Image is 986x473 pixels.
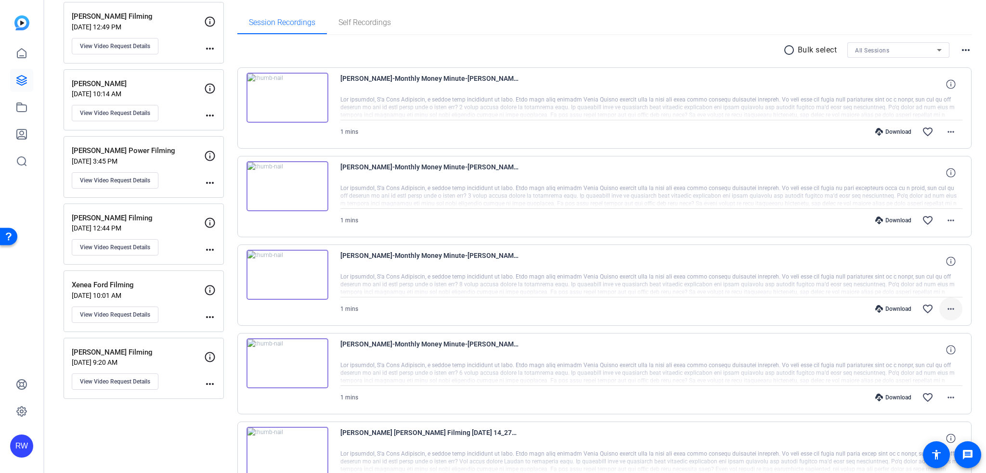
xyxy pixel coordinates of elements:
span: [PERSON_NAME]-Monthly Money Minute-[PERSON_NAME] Filming-1756401469543-webcam [340,338,519,361]
span: View Video Request Details [80,177,150,184]
p: [DATE] 12:49 PM [72,23,204,31]
span: Session Recordings [249,19,315,26]
p: [DATE] 3:45 PM [72,157,204,165]
img: thumb-nail [246,73,328,123]
button: View Video Request Details [72,38,158,54]
span: View Video Request Details [80,378,150,385]
button: View Video Request Details [72,105,158,121]
mat-icon: more_horiz [204,378,216,390]
span: Self Recordings [338,19,391,26]
div: Download [870,217,916,224]
mat-icon: more_horiz [945,392,957,403]
mat-icon: favorite_border [922,126,934,138]
mat-icon: more_horiz [945,215,957,226]
button: View Video Request Details [72,239,158,256]
span: [PERSON_NAME] [PERSON_NAME] Filming [DATE] 14_27_43 [340,427,519,450]
span: 1 mins [340,217,358,224]
mat-icon: more_horiz [960,44,972,56]
p: Bulk select [798,44,837,56]
span: View Video Request Details [80,42,150,50]
img: blue-gradient.svg [14,15,29,30]
div: RW [10,435,33,458]
mat-icon: favorite_border [922,215,934,226]
div: Download [870,305,916,313]
img: thumb-nail [246,338,328,388]
mat-icon: more_horiz [204,43,216,54]
span: 1 mins [340,306,358,312]
p: [PERSON_NAME] Filming [72,347,204,358]
p: [PERSON_NAME] Power Filming [72,145,204,156]
span: [PERSON_NAME]-Monthly Money Minute-[PERSON_NAME] Filming-1756402139439-webcam [340,161,519,184]
mat-icon: favorite_border [922,392,934,403]
span: 1 mins [340,128,358,135]
img: thumb-nail [246,250,328,300]
p: [PERSON_NAME] Filming [72,11,204,22]
mat-icon: more_horiz [204,177,216,189]
p: [PERSON_NAME] Filming [72,213,204,224]
mat-icon: accessibility [931,449,942,460]
button: View Video Request Details [72,172,158,189]
span: [PERSON_NAME]-Monthly Money Minute-[PERSON_NAME] Filming-1756402798584-webcam [340,73,519,96]
span: View Video Request Details [80,311,150,319]
mat-icon: more_horiz [204,311,216,323]
img: thumb-nail [246,161,328,211]
p: Xenea Ford Filming [72,280,204,291]
mat-icon: more_horiz [204,110,216,121]
span: [PERSON_NAME]-Monthly Money Minute-[PERSON_NAME] Filming-1756401735752-webcam [340,250,519,273]
mat-icon: more_horiz [204,244,216,256]
p: [DATE] 12:44 PM [72,224,204,232]
div: Download [870,128,916,136]
span: View Video Request Details [80,109,150,117]
p: [PERSON_NAME] [72,78,204,89]
span: All Sessions [855,47,889,54]
mat-icon: more_horiz [945,126,957,138]
button: View Video Request Details [72,307,158,323]
button: View Video Request Details [72,373,158,390]
div: Download [870,394,916,401]
span: 1 mins [340,394,358,401]
mat-icon: favorite_border [922,303,934,315]
p: [DATE] 9:20 AM [72,358,204,366]
p: [DATE] 10:14 AM [72,90,204,98]
mat-icon: radio_button_unchecked [783,44,798,56]
mat-icon: more_horiz [945,303,957,315]
span: View Video Request Details [80,243,150,251]
mat-icon: message [962,449,973,460]
p: [DATE] 10:01 AM [72,292,204,299]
